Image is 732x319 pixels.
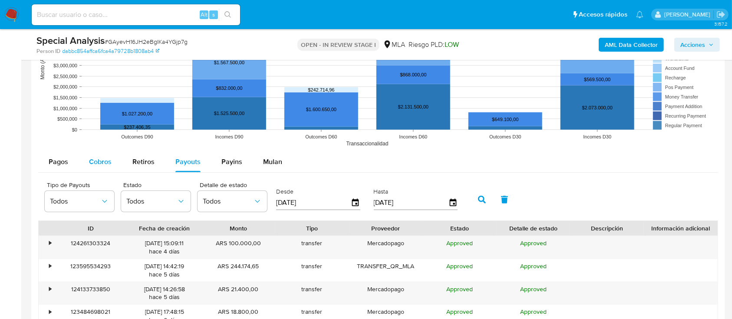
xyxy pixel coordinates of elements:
[636,11,643,18] a: Notificaciones
[445,39,459,49] span: LOW
[201,10,208,19] span: Alt
[680,38,705,52] span: Acciones
[674,38,720,52] button: Acciones
[599,38,664,52] button: AML Data Collector
[105,37,188,46] span: # GAyevH16JH2eBgIKa4YGjp7g
[716,10,725,19] a: Salir
[36,47,60,55] b: Person ID
[605,38,658,52] b: AML Data Collector
[36,33,105,47] b: Special Analysis
[297,39,379,51] p: OPEN - IN REVIEW STAGE I
[32,9,240,20] input: Buscar usuario o caso...
[579,10,627,19] span: Accesos rápidos
[664,10,713,19] p: ezequiel.castrillon@mercadolibre.com
[714,20,728,27] span: 3.157.2
[62,47,159,55] a: dabbc854affca6fca4a79728b1808ab4
[409,40,459,49] span: Riesgo PLD:
[219,9,237,21] button: search-icon
[212,10,215,19] span: s
[383,40,405,49] div: MLA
